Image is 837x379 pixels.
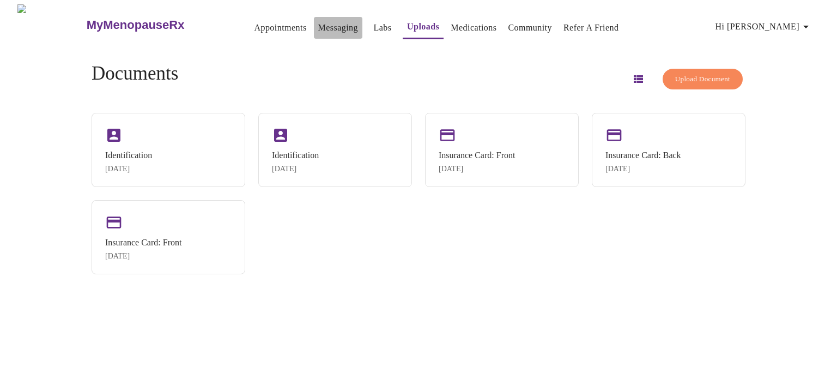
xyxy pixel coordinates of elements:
button: Labs [365,17,400,39]
a: Messaging [318,20,358,35]
span: Upload Document [675,73,730,86]
div: Insurance Card: Front [439,151,515,160]
h4: Documents [92,63,178,85]
a: Refer a Friend [563,20,619,35]
a: Uploads [407,19,439,34]
div: Insurance Card: Back [605,151,681,160]
button: Medications [446,17,501,39]
a: Appointments [254,20,306,35]
a: Medications [451,20,496,35]
button: Messaging [314,17,362,39]
div: [DATE] [105,252,181,261]
div: [DATE] [605,165,681,173]
h3: MyMenopauseRx [87,18,185,32]
button: Hi [PERSON_NAME] [711,16,817,38]
button: Appointments [250,17,311,39]
div: Insurance Card: Front [105,238,181,248]
div: [DATE] [439,165,515,173]
button: Upload Document [663,69,743,90]
a: Labs [374,20,392,35]
div: [DATE] [105,165,152,173]
div: [DATE] [272,165,319,173]
button: Switch to list view [625,66,651,92]
div: Identification [105,151,152,160]
button: Refer a Friend [559,17,623,39]
button: Community [504,17,556,39]
div: Identification [272,151,319,160]
span: Hi [PERSON_NAME] [715,19,812,34]
img: MyMenopauseRx Logo [17,4,85,45]
a: Community [508,20,552,35]
a: MyMenopauseRx [85,6,228,44]
button: Uploads [403,16,444,39]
